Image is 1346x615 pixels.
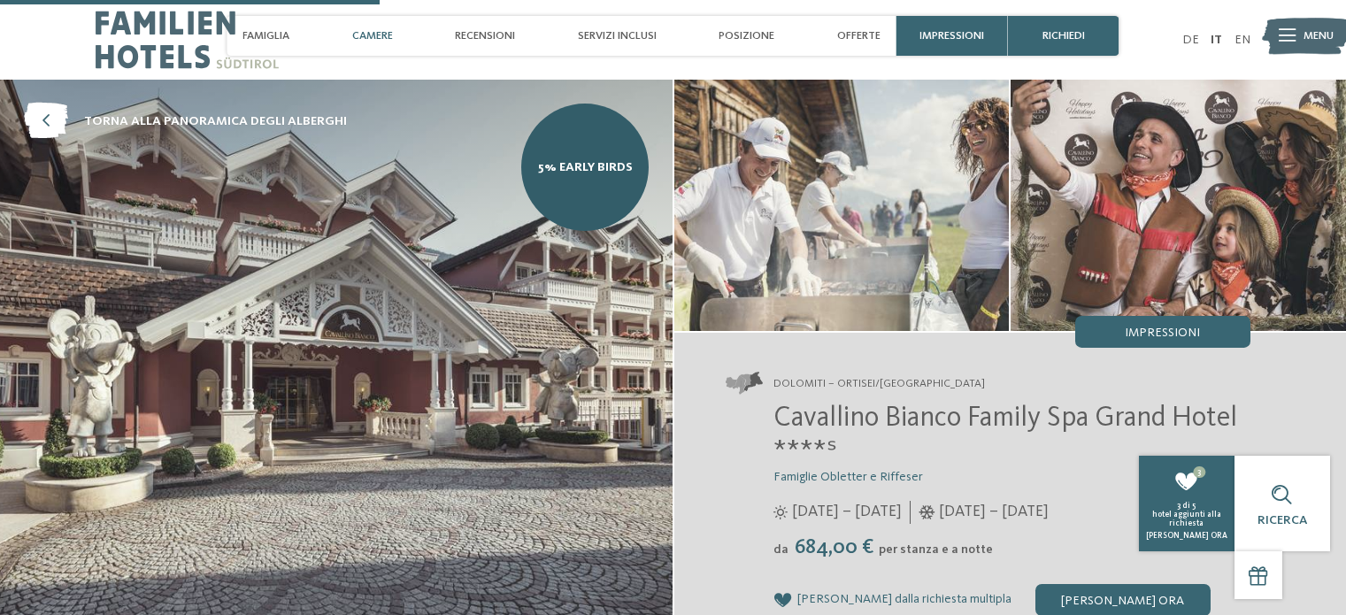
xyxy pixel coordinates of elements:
[1125,327,1200,339] span: Impressioni
[1182,502,1190,510] span: di
[674,80,1010,331] img: Nel family hotel a Ortisei i vostri desideri diventeranno realtà
[919,505,935,519] i: Orari d'apertura inverno
[797,593,1011,607] span: [PERSON_NAME] dalla richiesta multipla
[792,501,902,523] span: [DATE] – [DATE]
[1194,466,1206,479] span: 3
[1152,511,1221,527] span: hotel aggiunti alla richiesta
[773,404,1237,466] span: Cavallino Bianco Family Spa Grand Hotel ****ˢ
[84,112,347,130] span: torna alla panoramica degli alberghi
[1146,532,1227,540] span: [PERSON_NAME] ora
[879,543,993,556] span: per stanza e a notte
[773,505,788,519] i: Orari d'apertura estate
[1258,514,1307,527] span: Ricerca
[24,104,347,140] a: torna alla panoramica degli alberghi
[1182,34,1199,46] a: DE
[1139,456,1234,551] a: 3 3 di 5 hotel aggiunti alla richiesta [PERSON_NAME] ora
[521,104,649,231] a: 5% Early Birds
[773,543,788,556] span: da
[1192,502,1196,510] span: 5
[1011,80,1346,331] img: Nel family hotel a Ortisei i vostri desideri diventeranno realtà
[1177,502,1181,510] span: 3
[1234,34,1250,46] a: EN
[773,376,985,392] span: Dolomiti – Ortisei/[GEOGRAPHIC_DATA]
[790,537,877,558] span: 684,00 €
[939,501,1049,523] span: [DATE] – [DATE]
[1304,28,1334,44] span: Menu
[1211,34,1222,46] a: IT
[773,471,923,483] span: Famiglie Obletter e Riffeser
[538,158,633,176] span: 5% Early Birds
